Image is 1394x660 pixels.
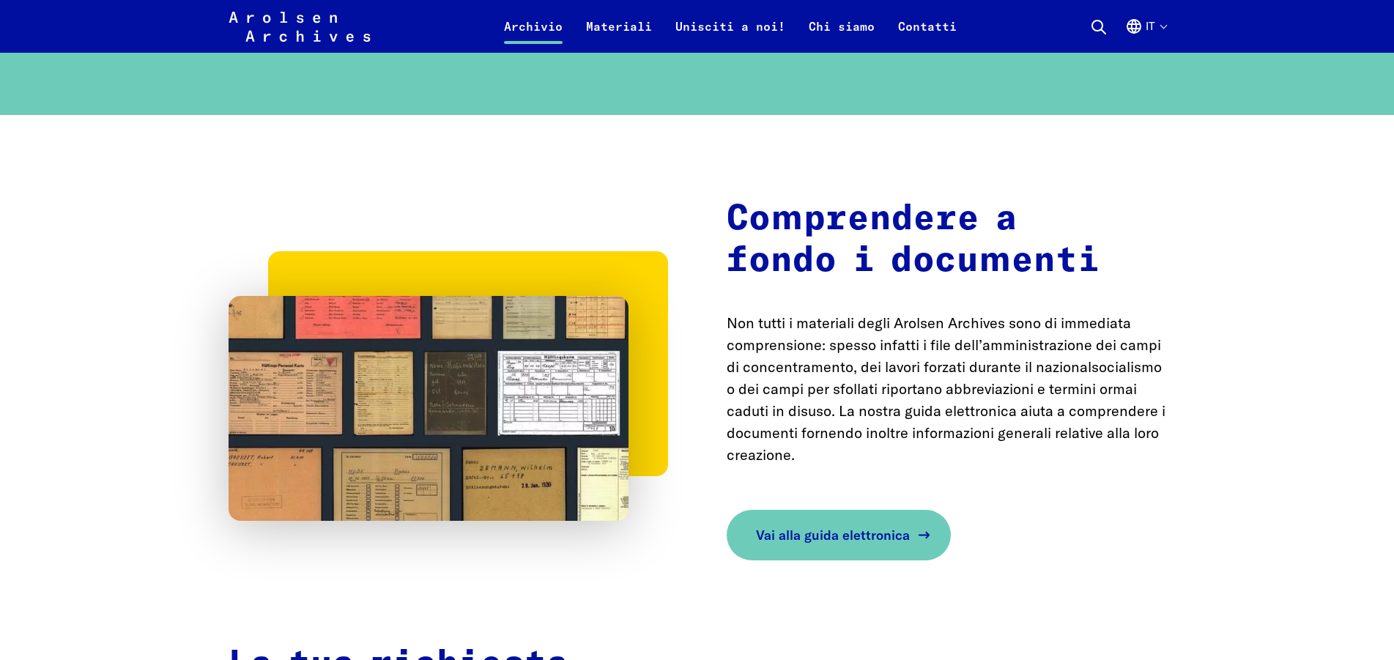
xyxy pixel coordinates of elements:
a: Materiali [574,18,664,53]
a: Unisciti a noi! [664,18,797,53]
p: Non tutti i materiali degli Arolsen Archives sono di immediata comprensione: spesso infatti i fil... [727,312,1166,466]
button: Italiano, selezione lingua [1125,18,1166,53]
a: Chi siamo [797,18,886,53]
span: Vai alla guida elettronica [756,525,910,545]
a: Archivio [492,18,574,53]
strong: Comprendere a fondo i documenti [727,201,1100,279]
a: Contatti [886,18,968,53]
a: Vai alla guida elettronica [727,510,951,560]
nav: Primaria [492,9,968,44]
